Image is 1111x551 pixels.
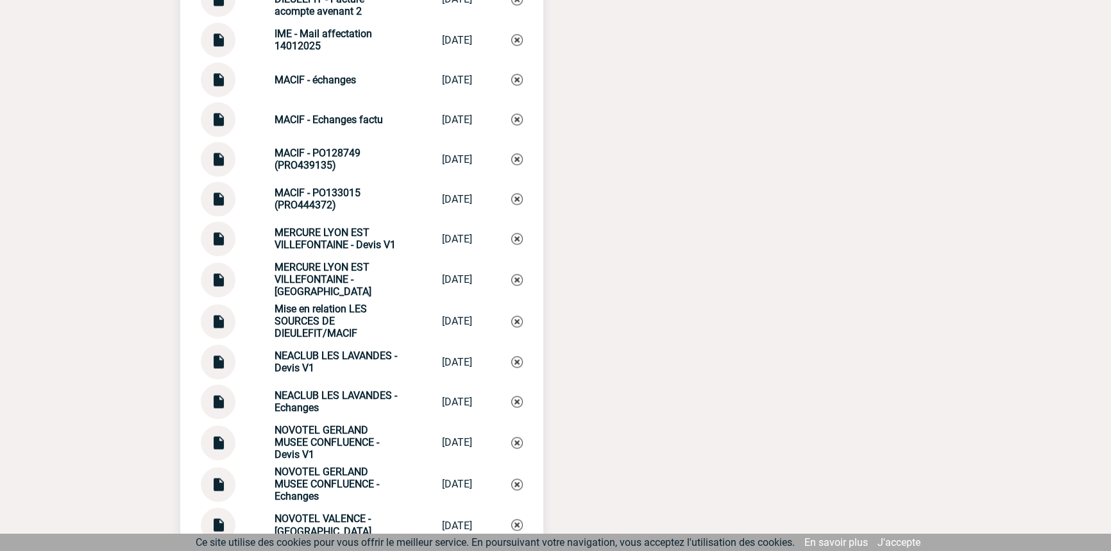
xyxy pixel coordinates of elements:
div: [DATE] [442,74,472,86]
strong: IME - Mail affectation 14012025 [275,28,372,52]
strong: MACIF - PO128749 (PRO439135) [275,147,360,171]
img: Supprimer [511,437,523,448]
img: Supprimer [511,153,523,165]
div: [DATE] [442,273,472,285]
img: Supprimer [511,34,523,46]
strong: MERCURE LYON EST VILLEFONTAINE - [GEOGRAPHIC_DATA] [275,261,371,298]
strong: MACIF - PO133015 (PRO444372) [275,187,360,211]
img: Supprimer [511,356,523,368]
strong: NOVOTEL GERLAND MUSEE CONFLUENCE - Echanges [275,466,379,502]
strong: NEACLUB LES LAVANDES - Echanges [275,389,397,414]
div: [DATE] [442,34,472,46]
strong: MERCURE LYON EST VILLEFONTAINE - Devis V1 [275,226,396,251]
span: Ce site utilise des cookies pour vous offrir le meilleur service. En poursuivant votre navigation... [196,536,795,548]
div: [DATE] [442,193,472,205]
img: Supprimer [511,274,523,285]
div: [DATE] [442,478,472,490]
strong: NOVOTEL VALENCE - [GEOGRAPHIC_DATA] [275,513,371,537]
img: Supprimer [511,114,523,125]
div: [DATE] [442,114,472,126]
strong: NOVOTEL GERLAND MUSEE CONFLUENCE - Devis V1 [275,424,379,461]
div: [DATE] [442,356,472,368]
div: [DATE] [442,519,472,531]
strong: Mise en relation LES SOURCES DE DIEULEFIT/MACIF [275,303,367,339]
div: [DATE] [442,153,472,165]
img: Supprimer [511,233,523,244]
strong: MACIF - échanges [275,74,356,86]
img: Supprimer [511,316,523,327]
strong: NEACLUB LES LAVANDES - Devis V1 [275,350,397,374]
div: [DATE] [442,315,472,327]
a: J'accepte [878,536,920,548]
img: Supprimer [511,193,523,205]
div: [DATE] [442,233,472,245]
img: Supprimer [511,519,523,530]
img: Supprimer [511,479,523,490]
strong: MACIF - Echanges factu [275,114,383,126]
img: Supprimer [511,74,523,85]
div: [DATE] [442,396,472,408]
a: En savoir plus [804,536,868,548]
div: [DATE] [442,436,472,448]
img: Supprimer [511,396,523,407]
